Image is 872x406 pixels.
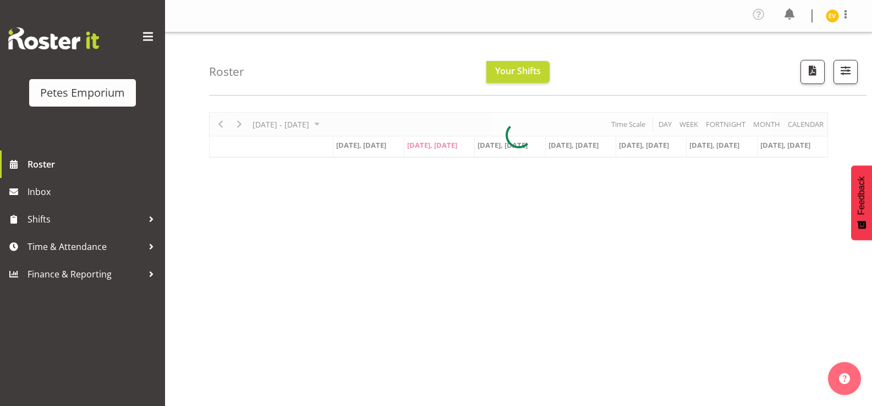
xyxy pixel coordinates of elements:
span: Time & Attendance [28,238,143,255]
img: Rosterit website logo [8,27,99,49]
div: Petes Emporium [40,85,125,101]
h4: Roster [209,65,244,78]
span: Finance & Reporting [28,266,143,282]
span: Inbox [28,183,160,200]
img: eva-vailini10223.jpg [826,9,839,23]
span: Feedback [857,176,866,215]
span: Your Shifts [495,65,541,77]
span: Roster [28,156,160,173]
button: Download a PDF of the roster according to the set date range. [800,60,825,84]
img: help-xxl-2.png [839,373,850,384]
button: Feedback - Show survey [851,165,872,240]
button: Filter Shifts [833,60,858,84]
span: Shifts [28,211,143,227]
button: Your Shifts [486,61,550,83]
